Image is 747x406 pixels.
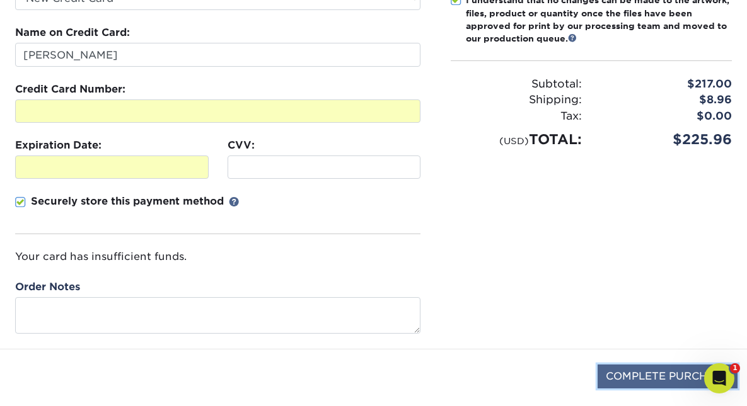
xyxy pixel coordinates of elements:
[15,82,125,97] label: Credit Card Number:
[15,25,130,40] label: Name on Credit Card:
[15,279,80,295] label: Order Notes
[31,194,224,209] p: Securely store this payment method
[730,363,740,373] span: 1
[441,108,591,125] div: Tax:
[233,161,415,173] iframe: Secure CVC input frame
[591,108,741,125] div: $0.00
[704,363,734,393] iframe: Intercom live chat
[21,161,203,173] iframe: Secure expiration date input frame
[15,43,420,67] input: First & Last Name
[441,76,591,93] div: Subtotal:
[21,105,415,117] iframe: Secure card number input frame
[441,129,591,150] div: TOTAL:
[15,138,101,153] label: Expiration Date:
[441,92,591,108] div: Shipping:
[499,135,529,146] small: (USD)
[228,138,255,153] label: CVV:
[591,129,741,150] div: $225.96
[591,92,741,108] div: $8.96
[591,76,741,93] div: $217.00
[15,249,420,264] p: Your card has insufficient funds.
[598,364,738,388] input: COMPLETE PURCHASE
